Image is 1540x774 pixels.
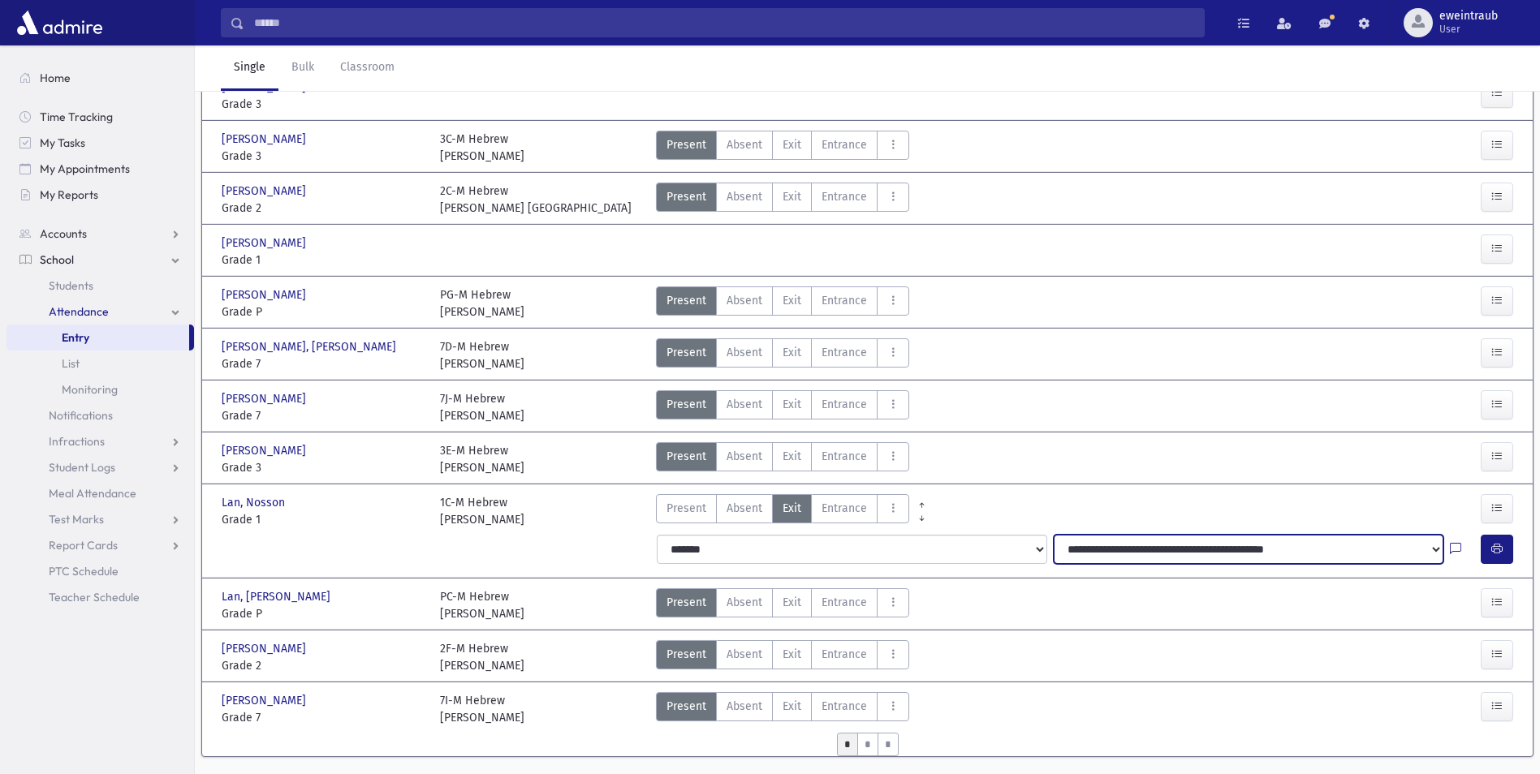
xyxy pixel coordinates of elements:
[40,110,113,124] span: Time Tracking
[440,692,524,726] div: 7I-M Hebrew [PERSON_NAME]
[656,588,909,622] div: AttTypes
[440,442,524,476] div: 3E-M Hebrew [PERSON_NAME]
[6,130,194,156] a: My Tasks
[6,156,194,182] a: My Appointments
[222,234,309,252] span: [PERSON_NAME]
[6,247,194,273] a: School
[49,408,113,423] span: Notifications
[40,252,74,267] span: School
[440,131,524,165] div: 3C-M Hebrew [PERSON_NAME]
[727,448,762,465] span: Absent
[783,188,801,205] span: Exit
[727,344,762,361] span: Absent
[656,131,909,165] div: AttTypes
[727,396,762,413] span: Absent
[6,506,194,532] a: Test Marks
[440,588,524,622] div: PC-M Hebrew [PERSON_NAME]
[244,8,1204,37] input: Search
[440,338,524,372] div: 7D-M Hebrew [PERSON_NAME]
[6,221,194,247] a: Accounts
[222,338,399,355] span: [PERSON_NAME], [PERSON_NAME]
[40,187,98,202] span: My Reports
[727,188,762,205] span: Absent
[727,646,762,663] span: Absent
[40,135,85,150] span: My Tasks
[822,646,867,663] span: Entrance
[440,390,524,424] div: 7J-M Hebrew [PERSON_NAME]
[222,588,334,605] span: Lan, [PERSON_NAME]
[222,459,424,476] span: Grade 3
[49,278,93,293] span: Students
[783,500,801,517] span: Exit
[49,590,140,604] span: Teacher Schedule
[40,161,130,176] span: My Appointments
[783,448,801,465] span: Exit
[222,692,309,709] span: [PERSON_NAME]
[783,396,801,413] span: Exit
[440,640,524,674] div: 2F-M Hebrew [PERSON_NAME]
[783,292,801,309] span: Exit
[1439,23,1498,36] span: User
[222,131,309,148] span: [PERSON_NAME]
[222,709,424,726] span: Grade 7
[822,396,867,413] span: Entrance
[440,286,524,320] div: PG-M Hebrew [PERSON_NAME]
[666,698,706,715] span: Present
[222,494,288,511] span: Lan, Nosson
[666,136,706,153] span: Present
[222,303,424,320] span: Grade P
[222,148,424,165] span: Grade 3
[49,564,119,578] span: PTC Schedule
[49,460,115,475] span: Student Logs
[656,338,909,372] div: AttTypes
[222,511,424,528] span: Grade 1
[222,442,309,459] span: [PERSON_NAME]
[278,45,327,91] a: Bulk
[440,183,632,217] div: 2C-M Hebrew [PERSON_NAME] [GEOGRAPHIC_DATA]
[49,538,118,553] span: Report Cards
[222,390,309,407] span: [PERSON_NAME]
[49,512,104,527] span: Test Marks
[6,532,194,558] a: Report Cards
[783,344,801,361] span: Exit
[666,594,706,611] span: Present
[222,183,309,200] span: [PERSON_NAME]
[222,657,424,674] span: Grade 2
[727,500,762,517] span: Absent
[822,344,867,361] span: Entrance
[222,96,424,113] span: Grade 3
[6,558,194,584] a: PTC Schedule
[666,646,706,663] span: Present
[666,448,706,465] span: Present
[6,428,194,454] a: Infractions
[6,480,194,506] a: Meal Attendance
[6,454,194,480] a: Student Logs
[666,292,706,309] span: Present
[656,640,909,674] div: AttTypes
[222,407,424,424] span: Grade 7
[222,355,424,372] span: Grade 7
[822,448,867,465] span: Entrance
[6,299,194,325] a: Attendance
[6,182,194,208] a: My Reports
[327,45,408,91] a: Classroom
[222,252,424,269] span: Grade 1
[656,494,909,528] div: AttTypes
[62,330,89,345] span: Entry
[6,402,194,428] a: Notifications
[62,356,80,371] span: List
[822,136,867,153] span: Entrance
[6,325,189,350] a: Entry
[13,6,106,39] img: AdmirePro
[656,390,909,424] div: AttTypes
[40,226,87,241] span: Accounts
[656,286,909,320] div: AttTypes
[6,350,194,376] a: List
[783,136,801,153] span: Exit
[822,594,867,611] span: Entrance
[783,594,801,611] span: Exit
[222,605,424,622] span: Grade P
[822,292,867,309] span: Entrance
[727,698,762,715] span: Absent
[440,494,524,528] div: 1C-M Hebrew [PERSON_NAME]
